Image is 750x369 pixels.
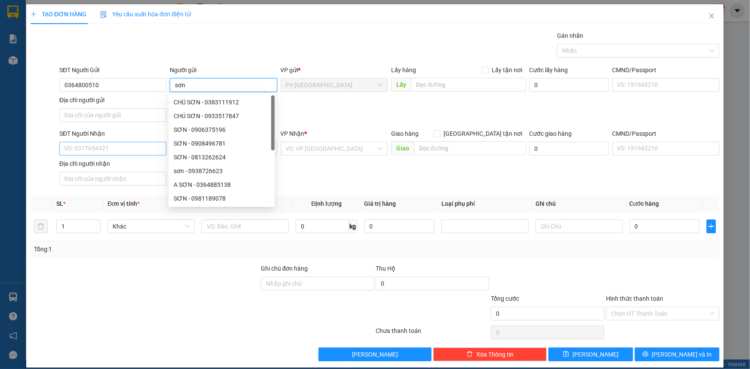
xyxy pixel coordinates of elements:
span: delete [467,351,473,358]
div: SƠN - 0908496781 [174,139,269,148]
span: Giao [391,141,414,155]
div: Chưa thanh toán [375,326,490,341]
span: Đơn vị tính [107,200,140,207]
div: SĐT Người Gửi [59,65,166,75]
div: Tổng: 1 [34,244,290,254]
span: save [563,351,569,358]
button: printer[PERSON_NAME] và In [635,348,719,361]
div: SƠN - 0813262624 [174,152,269,162]
div: VP gửi [281,65,388,75]
div: CHÚ SƠN - 0383111912 [168,95,275,109]
span: Khác [113,220,190,233]
div: Địa chỉ người nhận [59,159,166,168]
span: Lấy tận nơi [489,65,526,75]
span: close [708,12,715,19]
input: Ghi chú đơn hàng [261,277,374,290]
span: kg [349,220,358,233]
span: SL [56,200,63,207]
button: [PERSON_NAME] [318,348,432,361]
button: delete [34,220,48,233]
span: TẠO ĐƠN HÀNG [31,11,86,18]
div: SƠN - 0908496781 [168,137,275,150]
span: Tổng cước [491,295,519,302]
div: A SƠN - 0364885138 [174,180,269,189]
label: Cước giao hàng [530,130,572,137]
span: Thu Hộ [376,265,395,272]
input: Ghi Chú [536,220,623,233]
img: icon [100,11,107,18]
span: [PERSON_NAME] [352,350,398,359]
div: CHÚ SƠN - 0933517847 [174,111,269,121]
input: Địa chỉ của người gửi [59,108,166,122]
button: Close [700,4,724,28]
div: SƠN - 0981189078 [174,194,269,203]
span: Giao hàng [391,130,419,137]
div: CHÚ SƠN - 0383111912 [174,98,269,107]
button: save[PERSON_NAME] [548,348,633,361]
span: Cước hàng [630,200,659,207]
div: Người gửi [170,65,277,75]
span: [PERSON_NAME] và In [652,350,712,359]
li: [STREET_ADDRESS][PERSON_NAME]. [GEOGRAPHIC_DATA], Tỉnh [GEOGRAPHIC_DATA] [80,21,359,32]
th: Ghi chú [532,195,626,212]
div: CMND/Passport [612,65,719,75]
th: Loại phụ phí [438,195,532,212]
div: SƠN - 0906375196 [174,125,269,134]
label: Cước lấy hàng [530,67,568,73]
label: Hình thức thanh toán [606,295,663,302]
span: plus [707,223,716,230]
span: [GEOGRAPHIC_DATA] tận nơi [441,129,526,138]
span: printer [643,351,649,358]
div: Địa chỉ người gửi [59,95,166,105]
div: SƠN - 0906375196 [168,123,275,137]
div: A SƠN - 0364885138 [168,178,275,192]
div: sơn - 0938726623 [168,164,275,178]
input: Cước giao hàng [530,142,609,156]
input: Địa chỉ của người nhận [59,172,166,186]
b: GỬI : PV [GEOGRAPHIC_DATA] [11,62,128,91]
div: CHÚ SƠN - 0933517847 [168,109,275,123]
div: CMND/Passport [612,129,719,138]
input: VD: Bàn, Ghế [202,220,289,233]
span: Lấy hàng [391,67,416,73]
div: SƠN - 0813262624 [168,150,275,164]
input: Dọc đường [414,141,526,155]
div: SƠN - 0981189078 [168,192,275,205]
span: Định lượng [311,200,342,207]
input: Dọc đường [411,78,526,91]
button: plus [707,220,716,233]
span: [PERSON_NAME] [572,350,618,359]
span: VP Nhận [281,130,305,137]
span: Giá trị hàng [364,200,396,207]
span: Lấy [391,78,411,91]
li: Hotline: 1900 8153 [80,32,359,43]
span: Xóa Thông tin [476,350,514,359]
div: SĐT Người Nhận [59,129,166,138]
button: deleteXóa Thông tin [433,348,547,361]
img: logo.jpg [11,11,54,54]
input: Cước lấy hàng [530,78,609,92]
div: sơn - 0938726623 [174,166,269,176]
span: Yêu cầu xuất hóa đơn điện tử [100,11,191,18]
span: plus [31,11,37,17]
label: Ghi chú đơn hàng [261,265,308,272]
label: Gán nhãn [557,32,583,39]
span: PV Tây Ninh [286,79,383,91]
input: 0 [364,220,435,233]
